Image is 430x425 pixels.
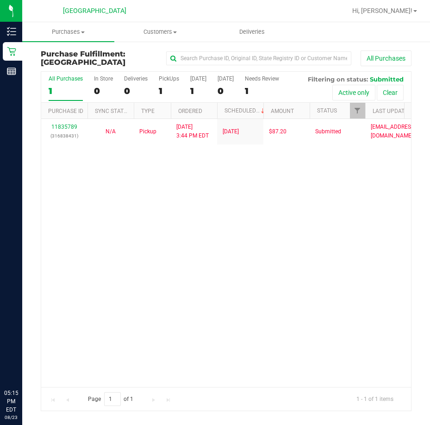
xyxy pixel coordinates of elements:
div: 1 [159,86,179,96]
a: Filter [350,103,365,119]
div: Deliveries [124,75,148,82]
div: In Store [94,75,113,82]
a: Type [141,108,155,114]
div: 0 [218,86,234,96]
span: Hi, [PERSON_NAME]! [352,7,412,14]
iframe: Resource center [9,351,37,379]
button: Active only [332,85,375,100]
span: Submitted [315,127,341,136]
div: All Purchases [49,75,83,82]
inline-svg: Reports [7,67,16,76]
div: [DATE] [190,75,206,82]
input: 1 [104,392,121,406]
button: Clear [377,85,404,100]
span: [GEOGRAPHIC_DATA] [63,7,126,15]
span: Customers [115,28,206,36]
input: Search Purchase ID, Original ID, State Registry ID or Customer Name... [166,51,351,65]
a: Amount [271,108,294,114]
span: [DATE] [223,127,239,136]
a: Deliveries [206,22,298,42]
span: Deliveries [227,28,277,36]
a: Customers [114,22,206,42]
inline-svg: Inventory [7,27,16,36]
a: Status [317,107,337,114]
span: Filtering on status: [308,75,368,83]
a: 11835789 [51,124,77,130]
div: [DATE] [218,75,234,82]
button: All Purchases [361,50,411,66]
div: 1 [49,86,83,96]
p: 08/23 [4,414,18,421]
p: (316838431) [47,131,82,140]
h3: Purchase Fulfillment: [41,50,164,66]
a: Ordered [178,108,202,114]
div: 0 [124,86,148,96]
span: Page of 1 [80,392,141,406]
span: [DATE] 3:44 PM EDT [176,123,209,140]
div: PickUps [159,75,179,82]
span: Submitted [370,75,404,83]
span: Purchases [22,28,114,36]
a: Last Updated By [373,108,419,114]
p: 05:15 PM EDT [4,389,18,414]
a: Purchases [22,22,114,42]
div: 0 [94,86,113,96]
iframe: Resource center unread badge [27,350,38,361]
inline-svg: Retail [7,47,16,56]
span: Not Applicable [106,128,116,135]
a: Purchase ID [48,108,83,114]
button: N/A [106,127,116,136]
div: 1 [190,86,206,96]
a: Scheduled [224,107,267,114]
span: 1 - 1 of 1 items [349,392,401,406]
span: $87.20 [269,127,287,136]
span: [GEOGRAPHIC_DATA] [41,58,125,67]
a: Sync Status [95,108,131,114]
div: Needs Review [245,75,279,82]
div: 1 [245,86,279,96]
span: Pickup [139,127,156,136]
